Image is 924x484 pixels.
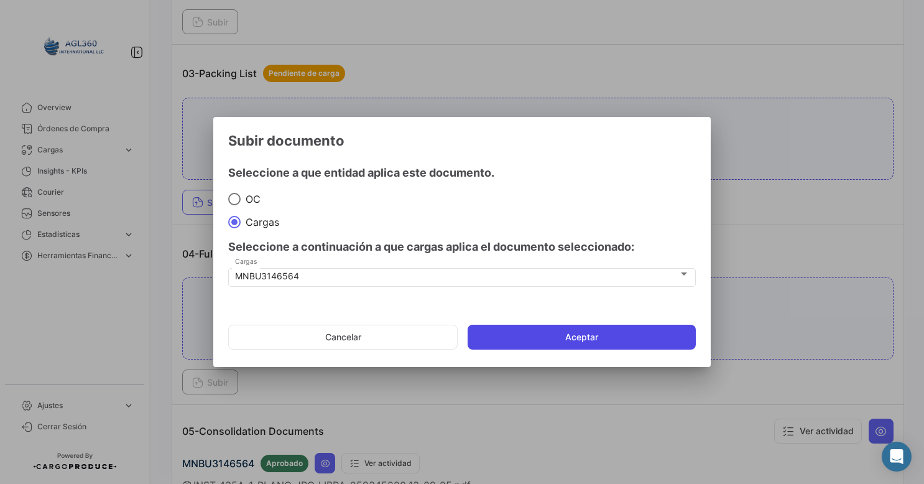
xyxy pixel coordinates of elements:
mat-select-trigger: MNBU3146564 [235,271,299,281]
h4: Seleccione a continuación a que cargas aplica el documento seleccionado: [228,238,696,256]
span: Cargas [241,216,279,228]
span: OC [241,193,261,205]
button: Cancelar [228,325,458,350]
div: Abrir Intercom Messenger [882,442,912,472]
h4: Seleccione a que entidad aplica este documento. [228,164,696,182]
button: Aceptar [468,325,696,350]
h3: Subir documento [228,132,696,149]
